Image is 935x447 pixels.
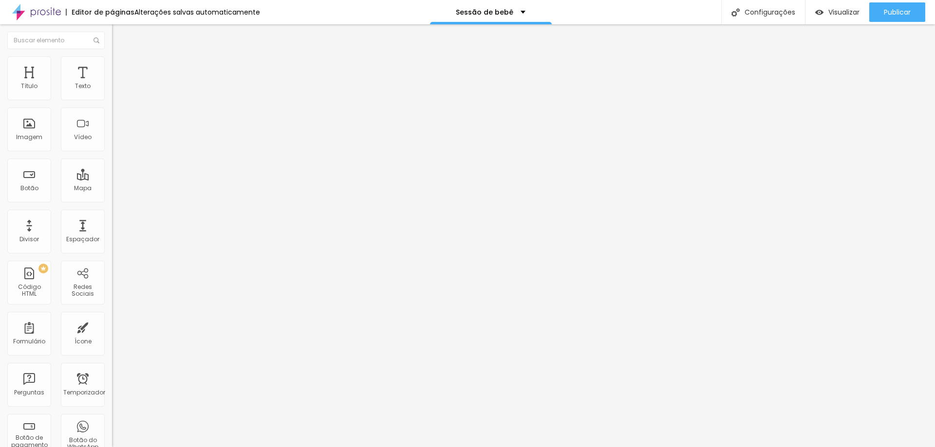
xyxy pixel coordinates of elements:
font: Espaçador [66,235,99,243]
font: Editor de páginas [72,7,134,17]
font: Alterações salvas automaticamente [134,7,260,17]
button: Visualizar [805,2,869,22]
font: Temporizador [63,388,105,396]
input: Buscar elemento [7,32,105,49]
img: Ícone [93,37,99,43]
font: Formulário [13,337,45,345]
font: Divisor [19,235,39,243]
font: Configurações [745,7,795,17]
font: Imagem [16,133,42,141]
img: view-1.svg [815,8,823,17]
font: Redes Sociais [72,283,94,298]
font: Perguntas [14,388,44,396]
font: Texto [75,82,91,90]
font: Publicar [884,7,911,17]
font: Ícone [75,337,92,345]
img: Ícone [731,8,740,17]
font: Mapa [74,184,92,192]
font: Título [21,82,37,90]
font: Visualizar [828,7,860,17]
iframe: Editor [112,24,935,447]
font: Código HTML [18,283,41,298]
font: Sessão de bebê [456,7,513,17]
font: Vídeo [74,133,92,141]
button: Publicar [869,2,925,22]
font: Botão [20,184,38,192]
